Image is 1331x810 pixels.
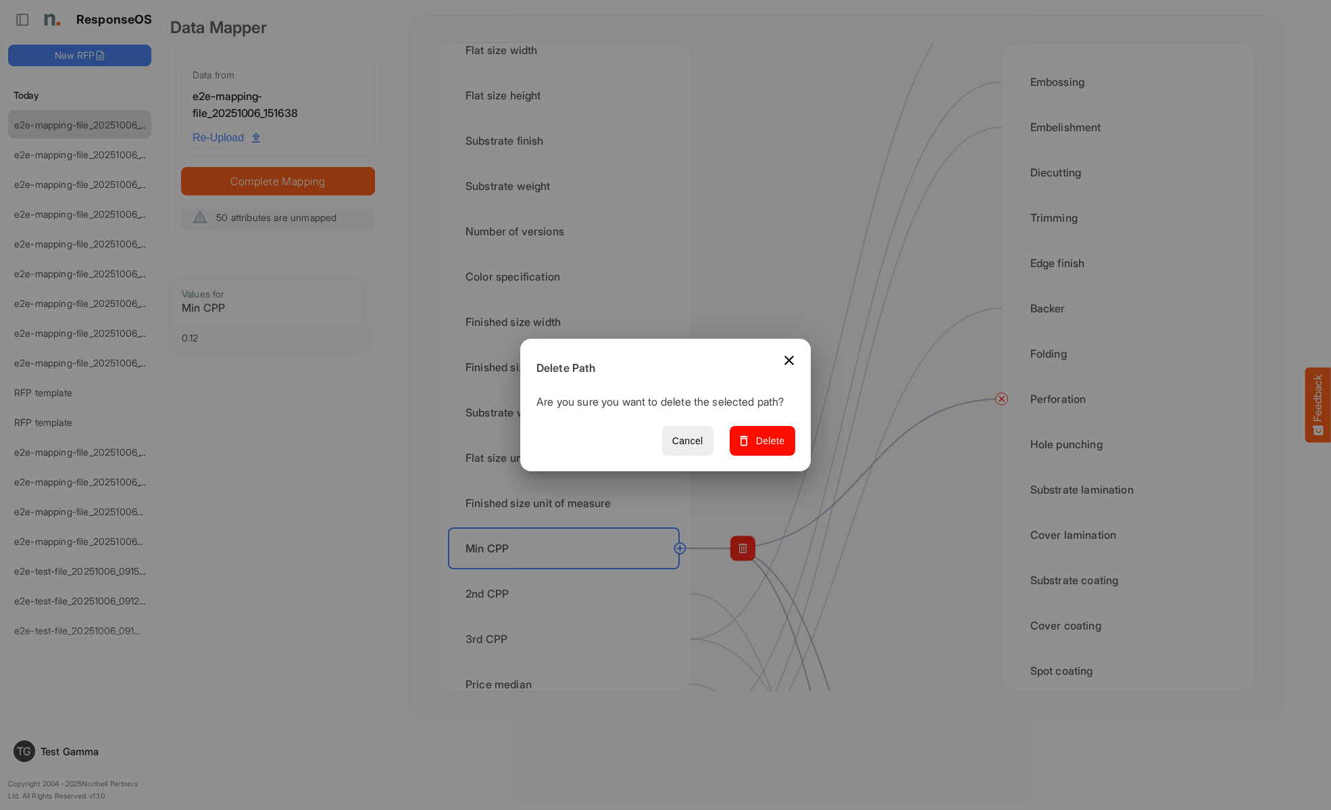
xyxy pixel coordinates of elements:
p: Are you sure you want to delete the selected path? [536,394,784,415]
button: Cancel [662,426,713,456]
button: Close dialog [773,344,805,377]
h6: Delete Path [536,360,784,377]
button: Delete [730,426,795,456]
span: Delete [740,433,785,450]
span: Cancel [672,433,703,450]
